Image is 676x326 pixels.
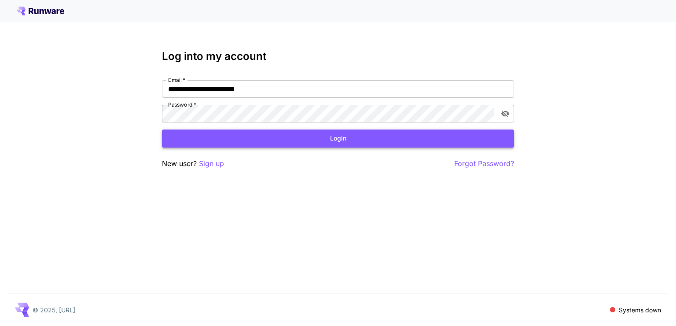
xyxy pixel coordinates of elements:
label: Email [168,76,185,84]
h3: Log into my account [162,50,514,63]
button: toggle password visibility [497,106,513,122]
button: Sign up [199,158,224,169]
p: Systems down [619,305,661,315]
p: New user? [162,158,224,169]
button: Forgot Password? [454,158,514,169]
button: Login [162,130,514,148]
label: Password [168,101,196,108]
p: © 2025, [URL] [33,305,75,315]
